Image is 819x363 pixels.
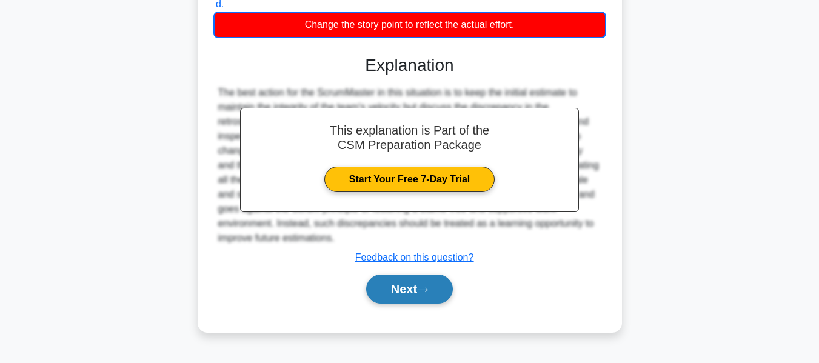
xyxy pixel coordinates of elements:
button: Next [366,275,453,304]
div: Change the story point to reflect the actual effort. [213,12,606,38]
h3: Explanation [221,55,599,76]
a: Start Your Free 7-Day Trial [324,167,495,192]
a: Feedback on this question? [355,252,474,262]
div: The best action for the ScrumMaster in this situation is to keep the initial estimate to maintain... [218,85,601,245]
